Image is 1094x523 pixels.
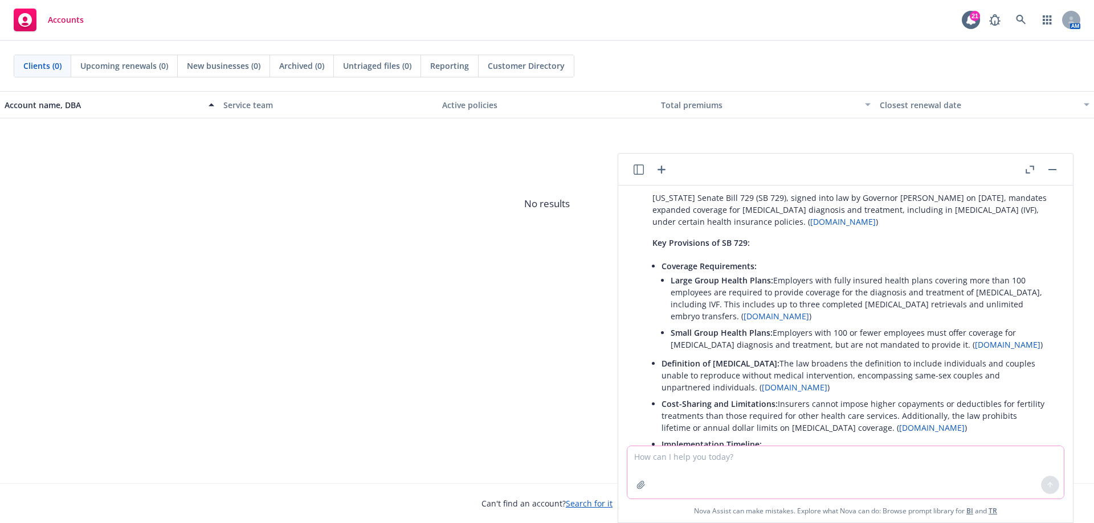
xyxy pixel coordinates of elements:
span: Large Group Health Plans: [671,275,773,286]
span: Can't find an account? [481,497,613,509]
a: [DOMAIN_NAME] [899,422,965,433]
a: Search [1010,9,1032,31]
span: Nova Assist can make mistakes. Explore what Nova can do: Browse prompt library for and [694,499,997,522]
a: BI [966,506,973,516]
span: New businesses (0) [187,60,260,72]
div: Account name, DBA [5,99,202,111]
span: Clients (0) [23,60,62,72]
span: Cost-Sharing and Limitations: [662,398,778,409]
div: Active policies [442,99,652,111]
a: Accounts [9,4,88,36]
li: Employers with 100 or fewer employees must offer coverage for [MEDICAL_DATA] diagnosis and treatm... [671,324,1048,353]
a: Report a Bug [983,9,1006,31]
div: 21 [970,11,980,21]
a: [DOMAIN_NAME] [975,339,1040,350]
a: [DOMAIN_NAME] [762,382,827,393]
a: Search for it [566,498,613,509]
p: [US_STATE] Senate Bill 729 (SB 729), signed into law by Governor [PERSON_NAME] on [DATE], mandate... [652,192,1048,228]
span: Accounts [48,15,84,24]
a: [DOMAIN_NAME] [744,311,809,322]
span: Key Provisions of SB 729: [652,237,750,248]
p: The law broadens the definition to include individuals and couples unable to reproduce without me... [662,357,1048,393]
button: Closest renewal date [875,91,1094,118]
a: TR [989,506,997,516]
span: Archived (0) [279,60,324,72]
a: Switch app [1036,9,1059,31]
span: Coverage Requirements: [662,261,757,271]
li: Employers with fully insured health plans covering more than 100 employees are required to provid... [671,272,1048,324]
a: [DOMAIN_NAME] [810,216,876,227]
button: Active policies [438,91,656,118]
button: Service team [219,91,438,118]
button: Total premiums [656,91,875,118]
span: Customer Directory [488,60,565,72]
span: Small Group Health Plans: [671,327,773,338]
span: Upcoming renewals (0) [80,60,168,72]
p: Insurers cannot impose higher copayments or deductibles for fertility treatments than those requi... [662,398,1048,434]
span: Implementation Timeline: [662,439,762,450]
span: Untriaged files (0) [343,60,411,72]
span: Definition of [MEDICAL_DATA]: [662,358,779,369]
span: Reporting [430,60,469,72]
div: Service team [223,99,433,111]
div: Closest renewal date [880,99,1077,111]
div: Total premiums [661,99,858,111]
